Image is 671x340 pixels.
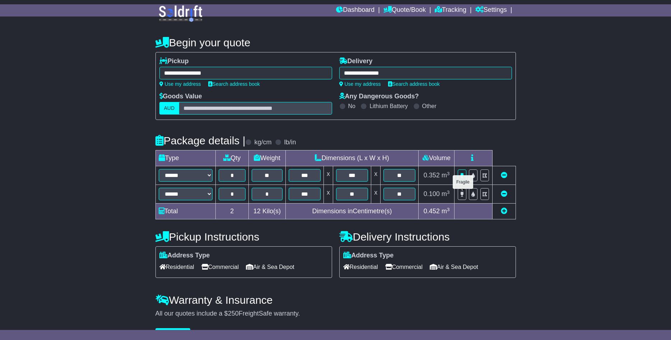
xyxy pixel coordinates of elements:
span: 250 [228,310,239,317]
label: Pickup [159,57,189,65]
td: Dimensions in Centimetre(s) [285,204,419,219]
label: Goods Value [159,93,202,101]
td: Type [155,150,215,166]
span: m [442,172,450,179]
a: Remove this item [501,172,507,179]
span: m [442,208,450,215]
td: 2 [215,204,249,219]
label: Other [422,103,437,110]
h4: Begin your quote [155,37,516,48]
label: Address Type [159,252,210,260]
label: lb/in [284,139,296,146]
a: Settings [475,4,507,17]
h4: Pickup Instructions [155,231,332,243]
a: Add new item [501,208,507,215]
span: Commercial [201,261,239,273]
td: x [371,166,381,185]
a: Dashboard [336,4,374,17]
span: Residential [159,261,194,273]
sup: 3 [447,171,450,176]
td: Qty [215,150,249,166]
label: Delivery [339,57,373,65]
span: m [442,190,450,197]
div: Fragile [453,175,473,189]
span: 12 [253,208,261,215]
span: Commercial [385,261,423,273]
a: Remove this item [501,190,507,197]
label: Any Dangerous Goods? [339,93,419,101]
span: 0.452 [424,208,440,215]
h4: Package details | [155,135,246,146]
h4: Warranty & Insurance [155,294,516,306]
span: Air & Sea Depot [246,261,294,273]
span: 0.352 [424,172,440,179]
a: Search address book [388,81,440,87]
td: x [371,185,381,204]
a: Quote/Book [383,4,426,17]
sup: 3 [447,190,450,195]
span: Residential [343,261,378,273]
label: Address Type [343,252,394,260]
label: kg/cm [254,139,271,146]
div: All our quotes include a $ FreightSafe warranty. [155,310,516,318]
label: No [348,103,355,110]
a: Use my address [339,81,381,87]
label: AUD [159,102,180,115]
td: Volume [419,150,455,166]
td: Dimensions (L x W x H) [285,150,419,166]
td: Total [155,204,215,219]
a: Tracking [435,4,466,17]
a: Search address book [208,81,260,87]
td: Weight [249,150,286,166]
h4: Delivery Instructions [339,231,516,243]
sup: 3 [447,207,450,212]
span: Air & Sea Depot [430,261,478,273]
td: x [323,185,333,204]
td: Kilo(s) [249,204,286,219]
label: Lithium Battery [369,103,408,110]
td: x [323,166,333,185]
a: Use my address [159,81,201,87]
span: 0.100 [424,190,440,197]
